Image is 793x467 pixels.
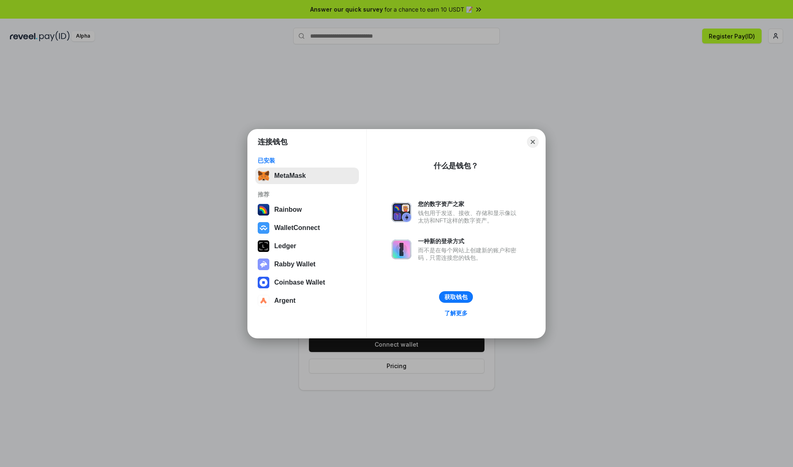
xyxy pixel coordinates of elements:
[258,277,269,288] img: svg+xml,%3Csvg%20width%3D%2228%22%20height%3D%2228%22%20viewBox%3D%220%200%2028%2028%22%20fill%3D...
[255,292,359,309] button: Argent
[418,200,520,208] div: 您的数字资产之家
[258,222,269,234] img: svg+xml,%3Csvg%20width%3D%2228%22%20height%3D%2228%22%20viewBox%3D%220%200%2028%2028%22%20fill%3D...
[258,170,269,182] img: svg+xml,%3Csvg%20fill%3D%22none%22%20height%3D%2233%22%20viewBox%3D%220%200%2035%2033%22%20width%...
[255,220,359,236] button: WalletConnect
[444,309,468,317] div: 了解更多
[418,209,520,224] div: 钱包用于发送、接收、存储和显示像以太坊和NFT这样的数字资产。
[439,308,472,319] a: 了解更多
[392,239,411,259] img: svg+xml,%3Csvg%20xmlns%3D%22http%3A%2F%2Fwww.w3.org%2F2000%2Fsvg%22%20fill%3D%22none%22%20viewBox...
[274,206,302,213] div: Rainbow
[255,274,359,291] button: Coinbase Wallet
[255,168,359,184] button: MetaMask
[439,291,473,303] button: 获取钱包
[274,224,320,232] div: WalletConnect
[418,237,520,245] div: 一种新的登录方式
[444,293,468,301] div: 获取钱包
[274,261,316,268] div: Rabby Wallet
[392,202,411,222] img: svg+xml,%3Csvg%20xmlns%3D%22http%3A%2F%2Fwww.w3.org%2F2000%2Fsvg%22%20fill%3D%22none%22%20viewBox...
[255,201,359,218] button: Rainbow
[258,240,269,252] img: svg+xml,%3Csvg%20xmlns%3D%22http%3A%2F%2Fwww.w3.org%2F2000%2Fsvg%22%20width%3D%2228%22%20height%3...
[258,137,287,147] h1: 连接钱包
[258,157,356,164] div: 已安装
[258,191,356,198] div: 推荐
[274,172,306,180] div: MetaMask
[274,279,325,286] div: Coinbase Wallet
[258,259,269,270] img: svg+xml,%3Csvg%20xmlns%3D%22http%3A%2F%2Fwww.w3.org%2F2000%2Fsvg%22%20fill%3D%22none%22%20viewBox...
[527,136,539,148] button: Close
[434,161,478,171] div: 什么是钱包？
[255,256,359,273] button: Rabby Wallet
[418,247,520,261] div: 而不是在每个网站上创建新的账户和密码，只需连接您的钱包。
[274,242,296,250] div: Ledger
[255,238,359,254] button: Ledger
[258,295,269,307] img: svg+xml,%3Csvg%20width%3D%2228%22%20height%3D%2228%22%20viewBox%3D%220%200%2028%2028%22%20fill%3D...
[258,204,269,216] img: svg+xml,%3Csvg%20width%3D%22120%22%20height%3D%22120%22%20viewBox%3D%220%200%20120%20120%22%20fil...
[274,297,296,304] div: Argent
